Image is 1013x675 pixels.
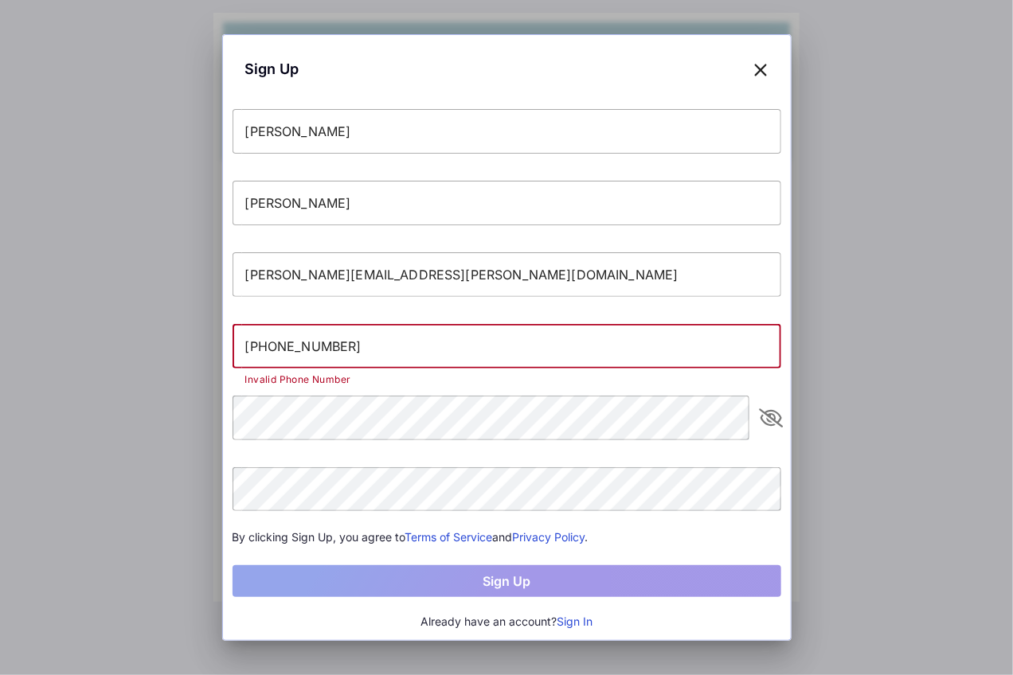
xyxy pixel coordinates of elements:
span: Sign Up [245,58,299,80]
button: Sign Up [233,565,781,597]
input: Last Name [233,181,781,225]
div: Already have an account? [233,613,781,630]
span: Invalid Phone Number [245,373,351,385]
button: Sign In [557,613,593,630]
input: First Name [233,109,781,154]
input: Phone Number [233,324,781,369]
a: Terms of Service [405,530,493,544]
input: Email [233,252,781,297]
div: By clicking Sign Up, you agree to and . [233,529,781,546]
a: Privacy Policy [513,530,585,544]
i: appended action [762,408,781,427]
